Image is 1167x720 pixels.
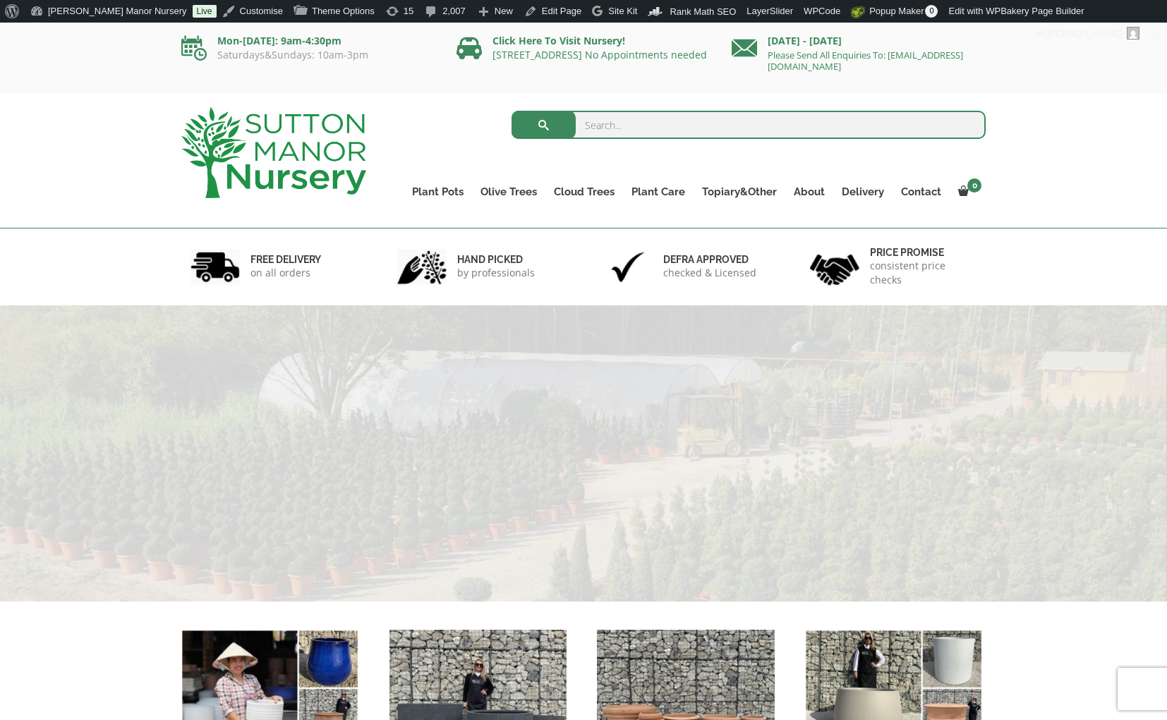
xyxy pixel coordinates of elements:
a: Delivery [833,182,893,202]
a: Click Here To Visit Nursery! [492,34,625,47]
img: 2.jpg [397,249,447,285]
input: Search... [512,111,986,139]
span: [PERSON_NAME] [1047,28,1123,39]
a: Hi, [1031,23,1145,45]
span: 0 [967,178,981,193]
img: 1.jpg [191,249,240,285]
p: [DATE] - [DATE] [732,32,986,49]
a: 0 [950,182,986,202]
a: Topiary&Other [694,182,785,202]
a: Plant Pots [404,182,472,202]
img: logo [181,107,366,198]
span: 0 [925,5,938,18]
img: 3.jpg [603,249,653,285]
p: by professionals [457,266,535,280]
a: Please Send All Enquiries To: [EMAIL_ADDRESS][DOMAIN_NAME] [768,49,963,73]
p: checked & Licensed [663,266,756,280]
a: [STREET_ADDRESS] No Appointments needed [492,48,707,61]
a: Contact [893,182,950,202]
span: Site Kit [608,6,637,16]
a: Plant Care [623,182,694,202]
span: Rank Math SEO [670,6,736,17]
a: About [785,182,833,202]
p: consistent price checks [870,259,977,287]
a: Cloud Trees [545,182,623,202]
p: Mon-[DATE]: 9am-4:30pm [181,32,435,49]
a: Olive Trees [472,182,545,202]
a: Live [193,5,217,18]
h6: Defra approved [663,253,756,266]
p: Saturdays&Sundays: 10am-3pm [181,49,435,61]
h6: hand picked [457,253,535,266]
p: on all orders [250,266,321,280]
img: 4.jpg [810,245,859,288]
h6: FREE DELIVERY [250,253,321,266]
h6: Price promise [870,246,977,259]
